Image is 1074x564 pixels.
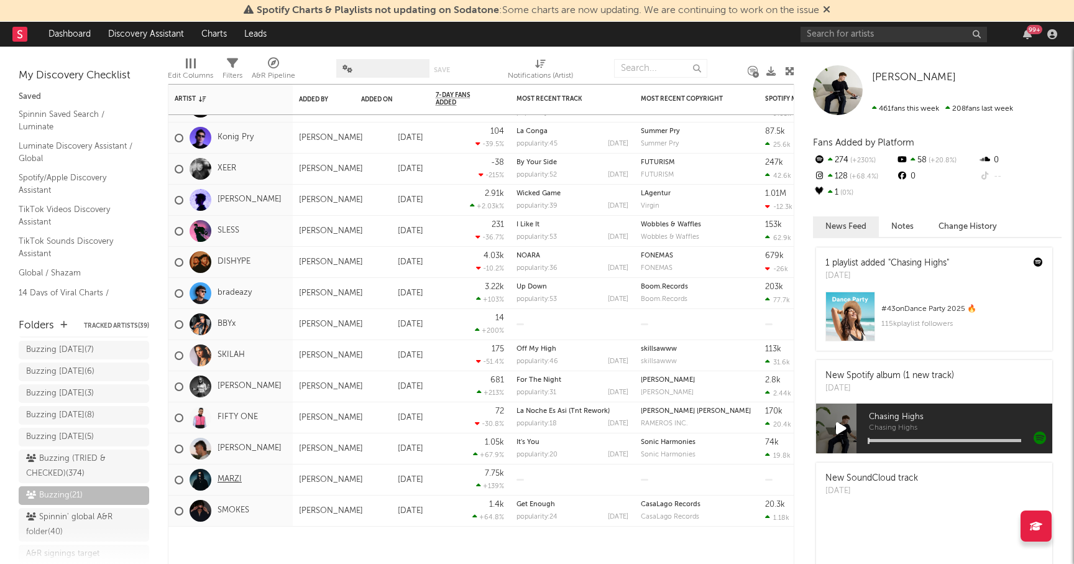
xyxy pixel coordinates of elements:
div: 2.91k [485,190,504,198]
div: 128 [813,169,896,185]
div: [PERSON_NAME] [299,289,363,298]
input: Search... [614,59,707,78]
div: [DATE] [361,224,423,239]
div: [PERSON_NAME] [299,382,363,392]
div: 175 [492,345,504,353]
a: [PERSON_NAME] [218,443,282,454]
div: 1.05k [485,438,504,446]
div: 0 [896,169,978,185]
button: Change History [926,216,1009,237]
div: I Like It [516,221,628,228]
div: [DATE] [608,451,628,458]
a: BBYx [218,319,236,330]
div: 247k [765,159,783,167]
a: Buzzing [DATE](6) [19,363,149,381]
div: popularity: 52 [516,172,557,178]
div: [DATE] [361,504,423,519]
div: 1.4k [489,501,504,509]
div: Buzzing [DATE] ( 3 ) [26,386,94,401]
div: [DATE] [361,317,423,332]
button: News Feed [813,216,879,237]
div: Sonic Harmonies [641,439,753,446]
a: Up Down [516,284,547,290]
a: bradeazy [218,288,252,298]
div: copyright: FONEMAS [641,252,753,259]
div: 170k [765,407,783,415]
div: popularity: 18 [516,420,557,427]
div: +103 % [476,295,504,303]
a: For The Night [516,377,561,384]
div: -38 [491,159,504,167]
span: +20.8 % [927,157,957,164]
div: It's You [516,439,628,446]
div: label: Summer Pry [641,141,753,147]
div: [DATE] [361,255,423,270]
a: La Noche Es Asi (Tnt Rework) [516,408,610,415]
div: A&R Pipeline [252,53,295,89]
div: [PERSON_NAME] [299,226,363,236]
div: copyright: LUIS ALBERTO ROSAS CORDERO [641,408,753,415]
div: Spotify Monthly Listeners [765,95,858,103]
a: Buzzing (TRIED & CHECKED)(374) [19,450,149,483]
div: Boom.Records [641,296,753,303]
div: La Noche Es Asi (Tnt Rework) [516,408,628,415]
div: copyright: skillsawww [641,346,753,353]
div: label: skillsawww [641,358,753,365]
div: label: Virgin [641,203,753,210]
span: 461 fans this week [872,105,939,113]
div: 113k [765,345,781,353]
a: Buzzing [DATE](8) [19,406,149,425]
div: copyright: Sonic Harmonies [641,439,753,446]
div: 231 [492,221,504,229]
a: Leads [236,22,275,47]
div: [DATE] [608,265,628,272]
div: Off My High [516,346,628,353]
div: A&R Pipeline [252,68,295,83]
div: [DATE] [608,234,628,241]
div: 1.18k [765,514,789,522]
div: [DATE] [608,296,628,303]
a: By Your Side [516,159,557,166]
div: popularity: 20 [516,451,558,458]
div: LAgentur [641,190,753,197]
div: NOARA [516,252,628,259]
div: [PERSON_NAME] [299,413,363,423]
div: -51.4 % [476,358,504,366]
div: Virgin [641,203,753,210]
span: +230 % [848,157,876,164]
input: Search for artists [801,27,987,42]
div: +2.03k % [470,202,504,210]
a: Konig Pry [218,132,254,143]
div: [DATE] [608,203,628,210]
a: La Conga [516,128,548,135]
span: Chasing Highs [869,425,1052,432]
div: +200 % [475,326,504,335]
div: [PERSON_NAME] [299,475,363,485]
a: TikTok Sounds Discovery Assistant [19,234,137,260]
div: Artist [175,95,268,103]
div: 7.75k [485,469,504,478]
div: Wobbles & Waffles [641,221,753,228]
div: [DATE] [608,358,628,365]
div: 62.9k [765,234,791,242]
div: 2.44k [765,389,791,397]
span: : Some charts are now updating. We are continuing to work on the issue [257,6,819,16]
div: [DATE] [825,382,954,395]
div: label: CasaLago Records [641,514,753,520]
div: [PERSON_NAME] [299,257,363,267]
div: Edit Columns [168,53,213,89]
a: Charts [193,22,236,47]
div: Up Down [516,284,628,290]
div: [PERSON_NAME] [299,351,363,361]
div: popularity: 53 [516,296,557,303]
div: 3.22k [485,283,504,291]
a: MARZI [218,474,242,485]
div: For The Night [516,377,628,384]
a: Discovery Assistant [99,22,193,47]
div: popularity: 31 [516,389,556,396]
div: Added By [299,96,330,103]
div: [DATE] [608,420,628,427]
a: 14 Days of Viral Charts / Spotify/Apple [19,286,137,312]
div: label: Wobbles & Waffles [641,234,753,241]
a: Off My High [516,346,556,353]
